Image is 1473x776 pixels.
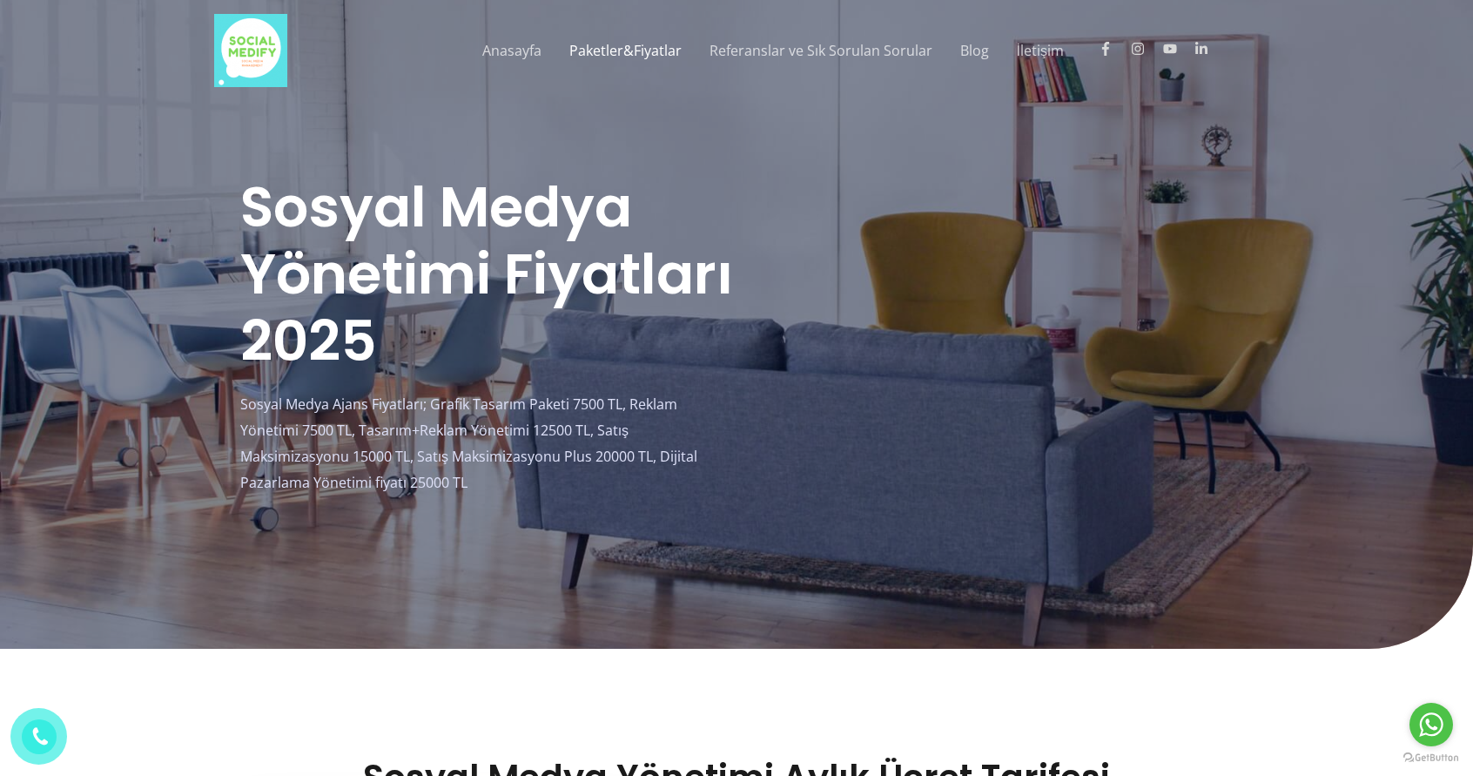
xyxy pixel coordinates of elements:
[1003,23,1078,78] a: İletişim
[455,23,1259,78] nav: Site Navigation
[1099,42,1127,56] a: facebook-f
[1131,42,1160,56] a: instagram
[24,723,53,751] img: phone.png
[468,23,555,78] a: Anasayfa
[696,23,946,78] a: Referanslar ve Sık Sorulan Sorular
[1194,42,1223,56] a: linkedin-in
[240,392,736,496] p: Sosyal Medya Ajans Fiyatları; Grafik Tasarım Paketi 7500 TL, Reklam Yönetimi 7500 TL, Tasarım+Rek...
[1403,752,1459,764] a: Go to GetButton.io website
[1409,703,1453,746] a: Go to whatsapp
[240,174,736,375] h1: Sosyal Medya Yönetimi Fiyatları 2025
[946,23,1003,78] a: Blog
[1163,42,1192,56] a: youtube
[555,23,696,78] a: Paketler&Fiyatlar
